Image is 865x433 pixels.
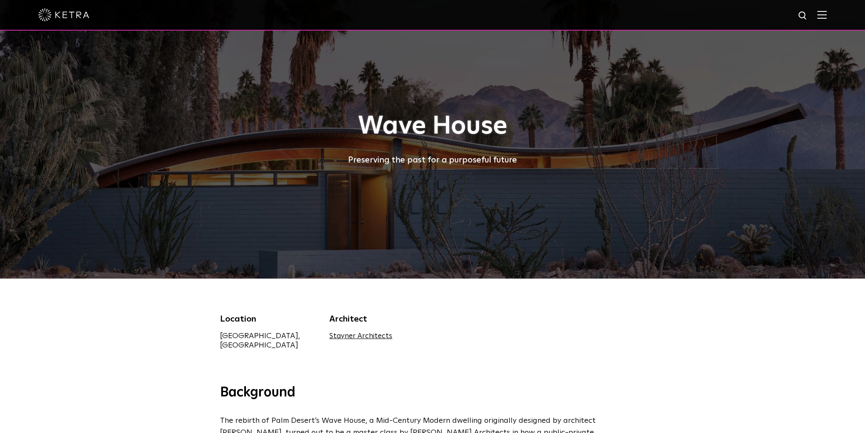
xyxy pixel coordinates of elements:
[798,11,808,21] img: search icon
[220,313,317,325] div: Location
[220,384,645,402] h3: Background
[220,331,317,350] div: [GEOGRAPHIC_DATA], [GEOGRAPHIC_DATA]
[329,333,392,340] a: Stayner Architects
[817,11,827,19] img: Hamburger%20Nav.svg
[329,313,426,325] div: Architect
[220,112,645,140] h1: Wave House
[220,153,645,167] div: Preserving the past for a purposeful future
[38,9,89,21] img: ketra-logo-2019-white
